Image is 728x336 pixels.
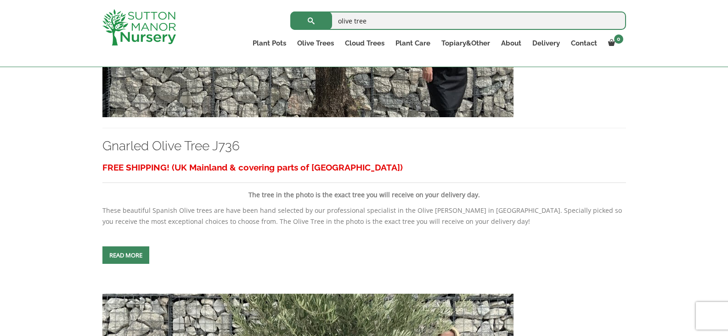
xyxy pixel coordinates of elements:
[436,37,496,50] a: Topiary&Other
[339,37,390,50] a: Cloud Trees
[102,246,149,264] a: Read more
[102,9,176,46] img: logo
[102,159,626,227] div: These beautiful Spanish Olive trees are have been hand selected by our professional specialist in...
[565,37,603,50] a: Contact
[390,37,436,50] a: Plant Care
[248,190,480,199] strong: The tree in the photo is the exact tree you will receive on your delivery day.
[102,138,240,154] a: Gnarled Olive Tree J736
[603,37,626,50] a: 0
[247,37,292,50] a: Plant Pots
[102,159,626,176] h3: FREE SHIPPING! (UK Mainland & covering parts of [GEOGRAPHIC_DATA])
[614,34,623,44] span: 0
[290,11,626,30] input: Search...
[496,37,527,50] a: About
[527,37,565,50] a: Delivery
[292,37,339,50] a: Olive Trees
